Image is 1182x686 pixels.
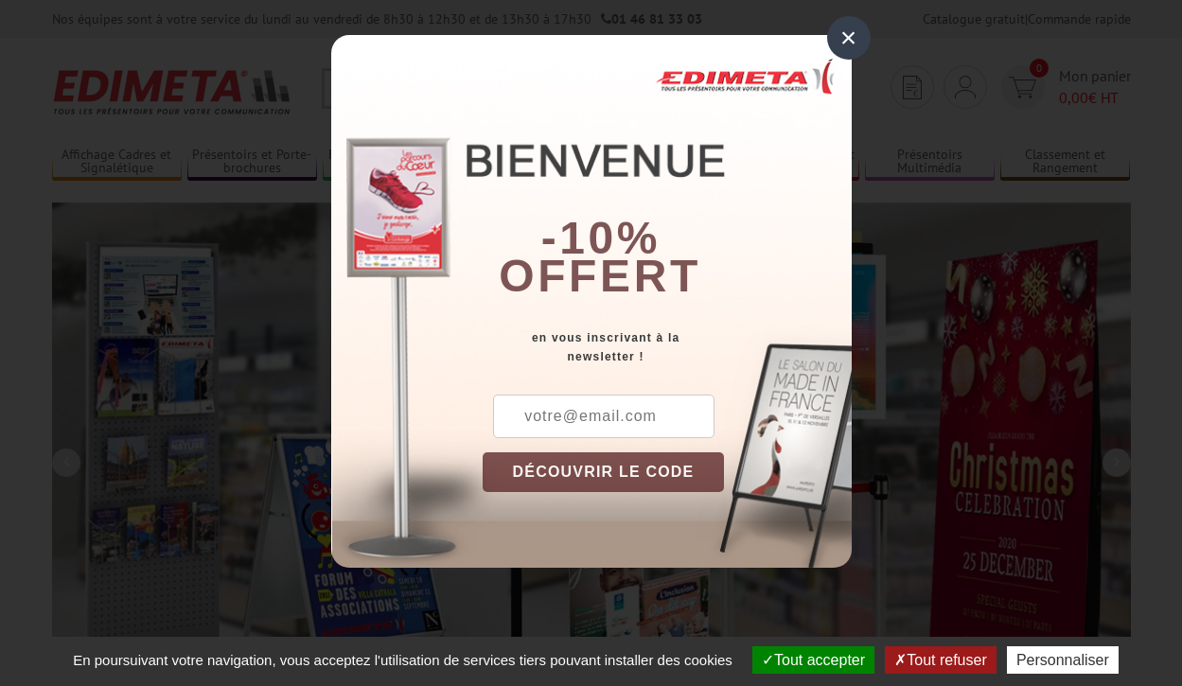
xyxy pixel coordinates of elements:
div: en vous inscrivant à la newsletter ! [483,328,852,366]
input: votre@email.com [493,395,714,438]
font: offert [499,251,701,301]
span: En poursuivant votre navigation, vous acceptez l'utilisation de services tiers pouvant installer ... [63,652,742,668]
div: × [827,16,871,60]
button: Tout accepter [752,646,874,674]
button: Tout refuser [885,646,996,674]
button: DÉCOUVRIR LE CODE [483,452,725,492]
b: -10% [541,213,661,263]
button: Personnaliser (fenêtre modale) [1007,646,1119,674]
